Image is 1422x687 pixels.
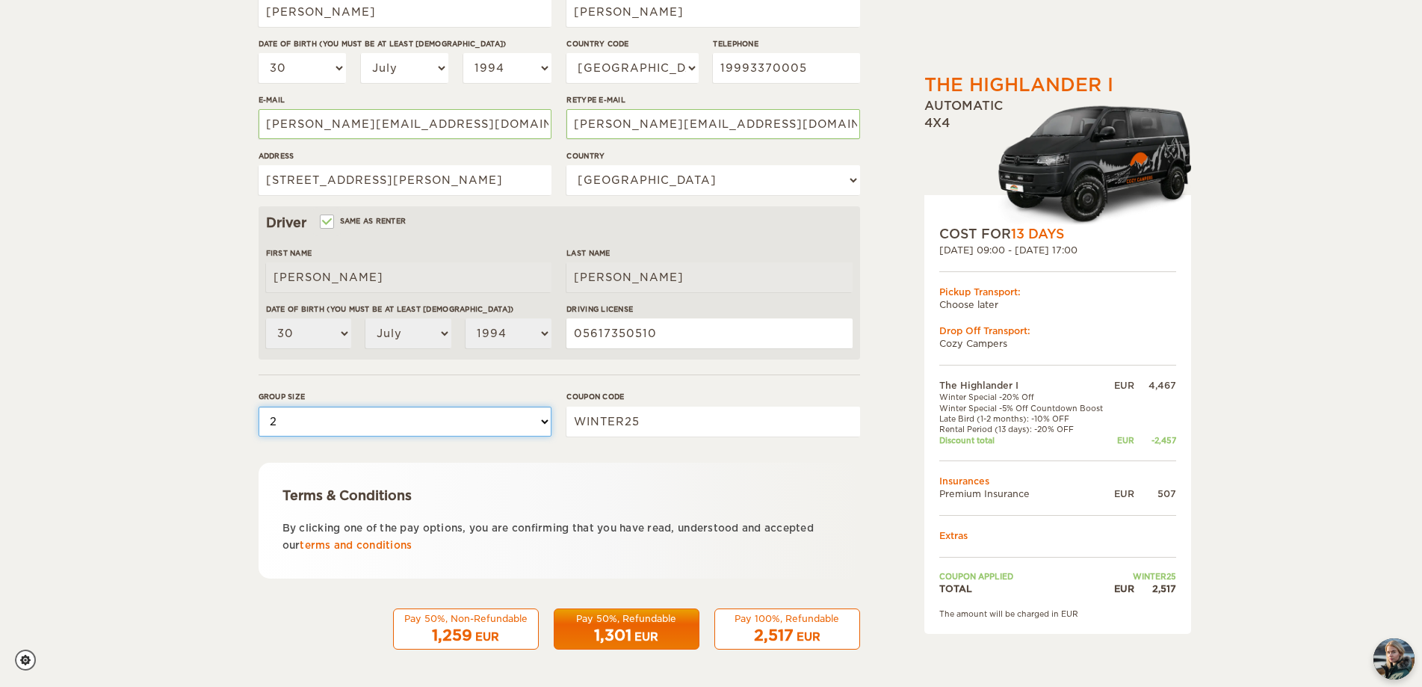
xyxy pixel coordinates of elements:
[566,150,859,161] label: Country
[797,629,820,644] div: EUR
[714,609,860,650] button: Pay 100%, Refundable 2,517 EUR
[939,225,1176,243] div: COST FOR
[939,403,1111,413] td: Winter Special -5% Off Countdown Boost
[1373,638,1415,680] button: chat-button
[939,475,1176,487] td: Insurances
[1134,487,1176,500] div: 507
[1134,435,1176,446] div: -2,457
[566,318,852,348] input: e.g. 14789654B
[259,165,551,195] input: e.g. Street, City, Zip Code
[939,609,1176,619] div: The amount will be charged in EUR
[939,337,1176,350] td: Cozy Campers
[566,391,859,402] label: Coupon code
[984,102,1191,225] img: Cozy-3.png
[475,629,499,644] div: EUR
[266,214,853,232] div: Driver
[594,626,631,644] span: 1,301
[282,487,836,505] div: Terms & Conditions
[1134,582,1176,595] div: 2,517
[266,304,551,315] label: Date of birth (You must be at least [DEMOGRAPHIC_DATA])
[554,609,699,650] button: Pay 50%, Refundable 1,301 EUR
[393,609,539,650] button: Pay 50%, Non-Refundable 1,259 EUR
[1110,379,1134,392] div: EUR
[939,286,1176,298] div: Pickup Transport:
[939,244,1176,256] div: [DATE] 09:00 - [DATE] 17:00
[939,298,1176,311] td: Choose later
[15,650,46,671] a: Cookie settings
[266,262,551,292] input: e.g. William
[713,38,859,49] label: Telephone
[300,540,412,551] a: terms and conditions
[259,109,551,139] input: e.g. example@example.com
[634,629,658,644] div: EUR
[713,53,859,83] input: e.g. 1 234 567 890
[724,612,850,625] div: Pay 100%, Refundable
[939,324,1176,337] div: Drop Off Transport:
[939,424,1111,434] td: Rental Period (13 days): -20% OFF
[939,582,1111,595] td: TOTAL
[939,413,1111,424] td: Late Bird (1-2 months): -10% OFF
[924,73,1113,98] div: The Highlander I
[259,94,551,105] label: E-mail
[259,391,551,402] label: Group size
[566,109,859,139] input: e.g. example@example.com
[1110,571,1175,582] td: WINTER25
[282,520,836,555] p: By clicking one of the pay options, you are confirming that you have read, understood and accepte...
[566,247,852,259] label: Last Name
[566,262,852,292] input: e.g. Smith
[1373,638,1415,680] img: Freyja at Cozy Campers
[939,487,1111,500] td: Premium Insurance
[1134,379,1176,392] div: 4,467
[939,392,1111,402] td: Winter Special -20% Off
[259,150,551,161] label: Address
[566,94,859,105] label: Retype E-mail
[563,612,690,625] div: Pay 50%, Refundable
[1110,582,1134,595] div: EUR
[939,529,1176,542] td: Extras
[1110,487,1134,500] div: EUR
[321,218,331,228] input: Same as renter
[1011,227,1064,241] span: 13 Days
[1110,435,1134,446] div: EUR
[321,214,406,228] label: Same as renter
[259,38,551,49] label: Date of birth (You must be at least [DEMOGRAPHIC_DATA])
[924,98,1191,225] div: Automatic 4x4
[754,626,794,644] span: 2,517
[432,626,472,644] span: 1,259
[266,247,551,259] label: First Name
[566,304,852,315] label: Driving License
[403,612,529,625] div: Pay 50%, Non-Refundable
[939,571,1111,582] td: Coupon applied
[939,435,1111,446] td: Discount total
[566,38,698,49] label: Country Code
[939,379,1111,392] td: The Highlander I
